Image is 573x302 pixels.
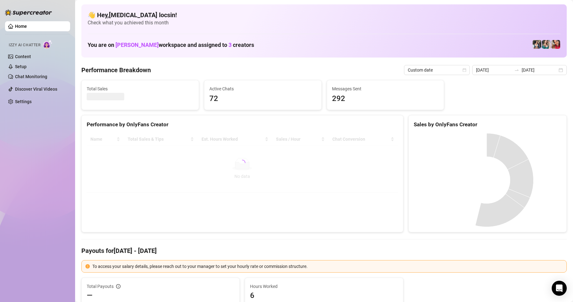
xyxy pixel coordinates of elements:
[514,68,519,73] span: to
[115,42,159,48] span: [PERSON_NAME]
[88,11,560,19] h4: 👋 Hey, [MEDICAL_DATA] locsin !
[332,93,439,105] span: 292
[88,42,254,48] h1: You are on workspace and assigned to creators
[552,281,567,296] div: Open Intercom Messenger
[81,246,567,255] h4: Payouts for [DATE] - [DATE]
[87,120,398,129] div: Performance by OnlyFans Creator
[88,19,560,26] span: Check what you achieved this month
[542,40,551,49] img: Zaddy
[15,87,57,92] a: Discover Viral Videos
[250,290,398,300] span: 6
[209,93,316,105] span: 72
[87,290,93,300] span: —
[15,99,32,104] a: Settings
[522,67,557,73] input: End date
[87,85,194,92] span: Total Sales
[551,40,560,49] img: Vanessa
[116,284,120,289] span: info-circle
[533,40,541,49] img: Katy
[43,40,53,49] img: AI Chatter
[408,65,466,75] span: Custom date
[15,54,31,59] a: Content
[9,42,40,48] span: Izzy AI Chatter
[463,68,466,72] span: calendar
[85,264,90,269] span: exclamation-circle
[332,85,439,92] span: Messages Sent
[476,67,512,73] input: Start date
[209,85,316,92] span: Active Chats
[92,263,563,270] div: To access your salary details, please reach out to your manager to set your hourly rate or commis...
[15,24,27,29] a: Home
[5,9,52,16] img: logo-BBDzfeDw.svg
[15,74,47,79] a: Chat Monitoring
[239,160,245,166] span: loading
[250,283,398,290] span: Hours Worked
[87,283,114,290] span: Total Payouts
[81,66,151,74] h4: Performance Breakdown
[414,120,561,129] div: Sales by OnlyFans Creator
[514,68,519,73] span: swap-right
[15,64,27,69] a: Setup
[228,42,232,48] span: 3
